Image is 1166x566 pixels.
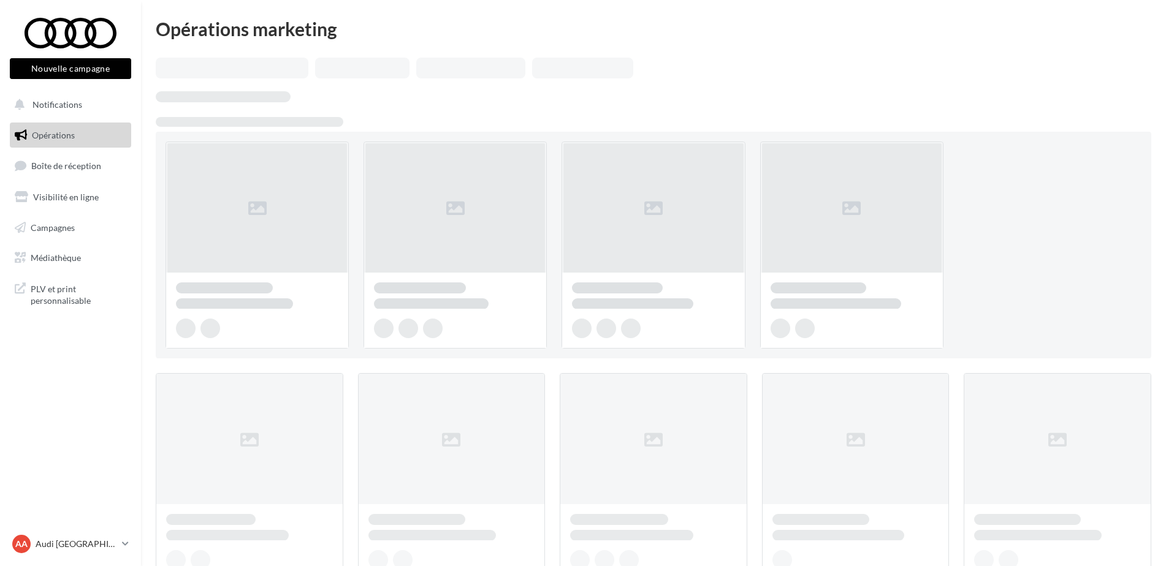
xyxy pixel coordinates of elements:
[7,184,134,210] a: Visibilité en ligne
[7,92,129,118] button: Notifications
[32,99,82,110] span: Notifications
[156,20,1151,38] div: Opérations marketing
[7,276,134,312] a: PLV et print personnalisable
[36,538,117,550] p: Audi [GEOGRAPHIC_DATA]
[31,252,81,263] span: Médiathèque
[31,160,101,171] span: Boîte de réception
[7,215,134,241] a: Campagnes
[31,281,126,307] span: PLV et print personnalisable
[15,538,28,550] span: AA
[7,123,134,148] a: Opérations
[31,222,75,232] span: Campagnes
[10,58,131,79] button: Nouvelle campagne
[33,192,99,202] span: Visibilité en ligne
[7,245,134,271] a: Médiathèque
[32,130,75,140] span: Opérations
[10,532,131,556] a: AA Audi [GEOGRAPHIC_DATA]
[7,153,134,179] a: Boîte de réception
